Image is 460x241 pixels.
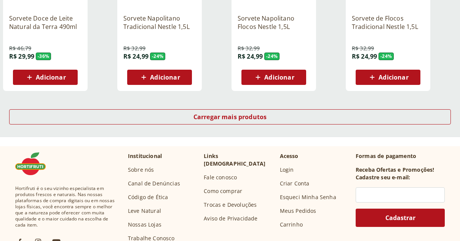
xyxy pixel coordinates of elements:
[352,45,374,52] span: R$ 32,99
[123,14,196,31] a: Sorvete Napolitano Tradicional Nestle 1,5L
[356,152,445,160] p: Formas de pagamento
[15,152,53,175] img: Hortifruti
[352,14,424,31] a: Sorvete de Flocos Tradicional Nestle 1,5L
[280,180,310,187] a: Criar Conta
[356,70,420,85] button: Adicionar
[379,74,408,80] span: Adicionar
[128,180,180,187] a: Canal de Denúncias
[280,221,303,228] a: Carrinho
[36,53,51,60] span: - 36 %
[123,52,149,61] span: R$ 24,99
[385,215,415,221] span: Cadastrar
[264,74,294,80] span: Adicionar
[36,74,65,80] span: Adicionar
[379,53,394,60] span: - 24 %
[128,193,168,201] a: Código de Ética
[356,166,434,174] h3: Receba Ofertas e Promoções!
[128,166,154,174] a: Sobre nós
[352,52,377,61] span: R$ 24,99
[128,152,162,160] p: Institucional
[15,185,116,228] span: Hortifruti é o seu vizinho especialista em produtos frescos e naturais. Nas nossas plataformas de...
[264,53,280,60] span: - 24 %
[204,174,237,181] a: Fale conosco
[280,193,336,201] a: Esqueci Minha Senha
[9,14,81,31] a: Sorvete Doce de Leite Natural da Terra 490ml
[238,52,263,61] span: R$ 24,99
[241,70,306,85] button: Adicionar
[127,70,192,85] button: Adicionar
[280,207,316,215] a: Meus Pedidos
[280,152,299,160] p: Acesso
[356,174,410,181] h3: Cadastre seu e-mail:
[150,74,180,80] span: Adicionar
[204,152,273,168] p: Links [DEMOGRAPHIC_DATA]
[193,114,267,120] span: Carregar mais produtos
[204,201,257,209] a: Trocas e Devoluções
[9,52,34,61] span: R$ 29,99
[9,109,451,128] a: Carregar mais produtos
[238,14,310,31] a: Sorvete Napolitano Flocos Nestle 1,5L
[128,207,161,215] a: Leve Natural
[204,187,242,195] a: Como comprar
[204,215,257,222] a: Aviso de Privacidade
[280,166,294,174] a: Login
[238,45,260,52] span: R$ 32,99
[356,209,445,227] button: Cadastrar
[150,53,165,60] span: - 24 %
[13,70,78,85] button: Adicionar
[123,45,145,52] span: R$ 32,99
[128,221,161,228] a: Nossas Lojas
[9,45,31,52] span: R$ 46,79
